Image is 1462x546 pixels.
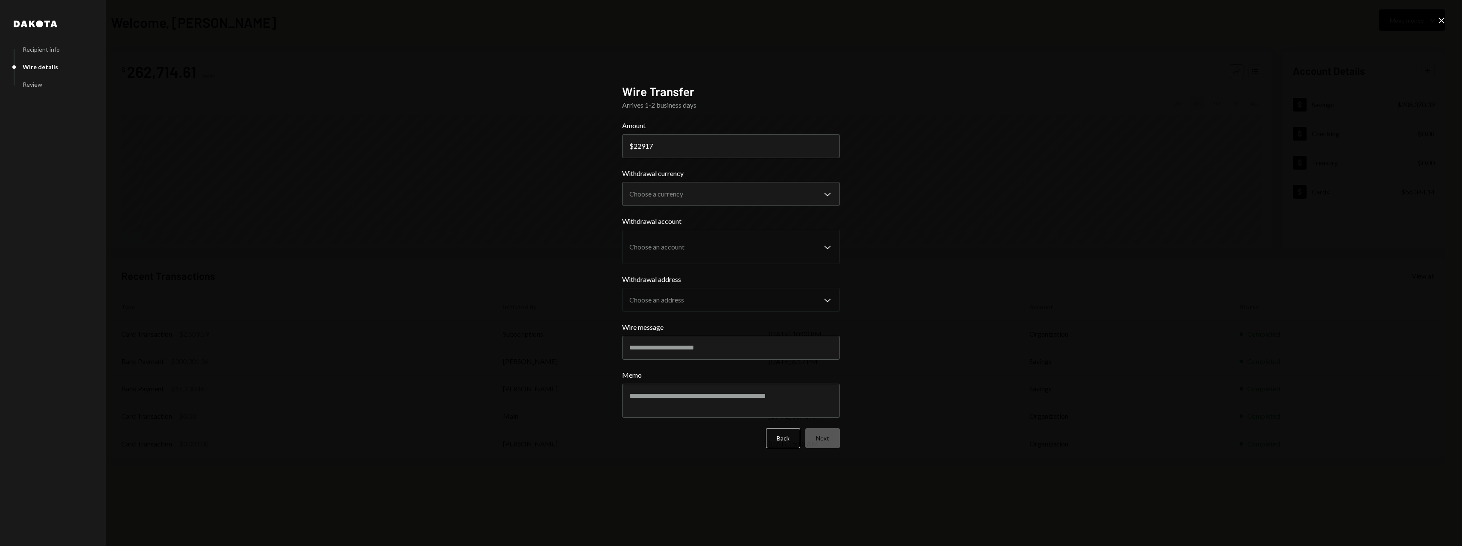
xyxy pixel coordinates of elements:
div: Review [23,81,42,88]
button: Withdrawal account [622,230,840,264]
label: Withdrawal address [622,274,840,285]
label: Wire message [622,322,840,332]
label: Memo [622,370,840,380]
div: Recipient info [23,46,60,53]
button: Withdrawal currency [622,182,840,206]
label: Withdrawal account [622,216,840,226]
button: Back [766,428,800,448]
label: Amount [622,120,840,131]
label: Withdrawal currency [622,168,840,179]
button: Withdrawal address [622,288,840,312]
h2: Wire Transfer [622,83,840,100]
div: $ [629,142,634,150]
div: Wire details [23,63,58,70]
div: Arrives 1-2 business days [622,100,840,110]
input: 0.00 [622,134,840,158]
